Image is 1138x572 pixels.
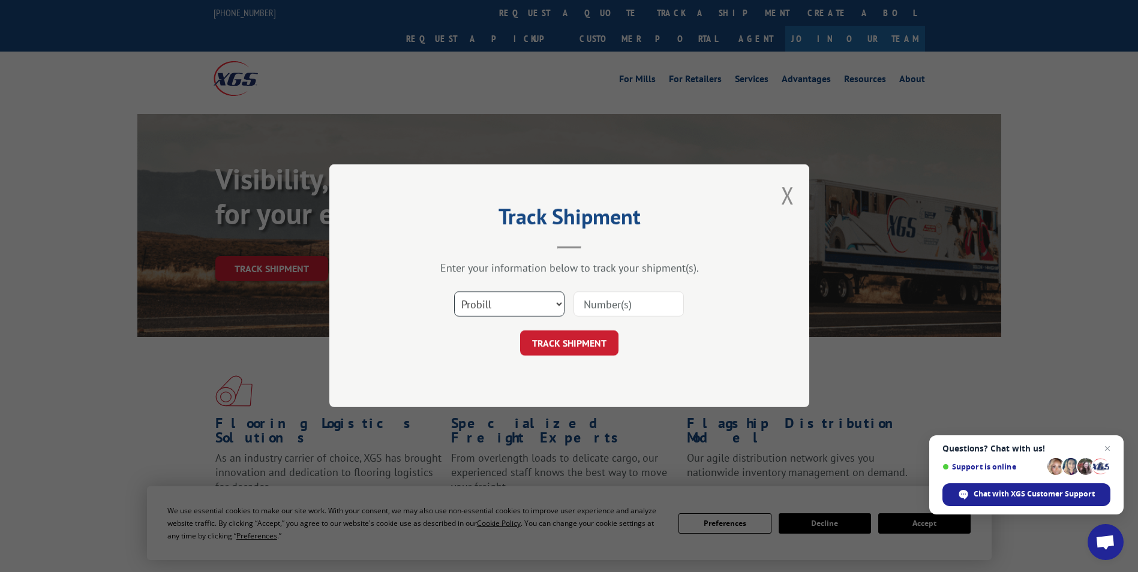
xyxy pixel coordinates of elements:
[389,261,749,275] div: Enter your information below to track your shipment(s).
[974,489,1095,499] span: Chat with XGS Customer Support
[1100,441,1115,456] span: Close chat
[389,208,749,231] h2: Track Shipment
[942,462,1043,471] span: Support is online
[942,444,1110,453] span: Questions? Chat with us!
[781,179,794,211] button: Close modal
[573,292,684,317] input: Number(s)
[1088,524,1124,560] div: Open chat
[942,483,1110,506] div: Chat with XGS Customer Support
[520,331,618,356] button: TRACK SHIPMENT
